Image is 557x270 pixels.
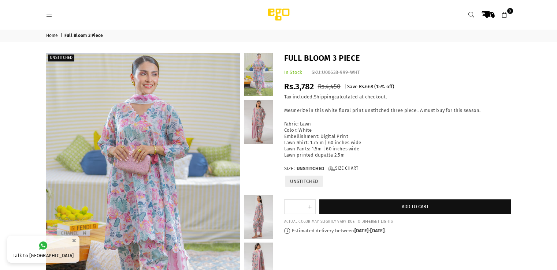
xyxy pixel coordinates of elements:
[374,84,394,89] span: ( % off)
[498,8,511,21] a: 0
[284,121,511,158] p: Fabric: Lawn Color: White Embellishment: Digital Print Lawn Shirt: 1.75 m | 60 inches wide Lawn P...
[507,8,513,14] span: 0
[60,33,63,39] span: |
[314,94,334,100] a: Shipping
[41,30,517,42] nav: breadcrumbs
[48,55,74,61] label: Unstitched
[376,84,381,89] span: 15
[43,12,56,17] a: Menu
[284,166,511,172] label: Size:
[402,204,429,209] span: Add to cart
[354,228,369,233] time: [DATE]
[284,70,302,75] span: In Stock
[64,33,104,39] span: Full Bloom 3 Piece
[319,199,511,214] button: Add to cart
[284,94,511,100] div: Tax included. calculated at checkout.
[328,166,358,172] a: Size Chart
[70,235,78,247] button: ×
[284,108,511,114] p: Mesmerize in this white floral print unstitched three piece . A must buy for this season.
[318,83,341,90] span: Rs.4,450
[284,82,314,91] span: Rs.3,782
[359,84,374,89] span: Rs.668
[248,7,310,22] img: Ego
[297,166,324,172] span: UNSTITCHED
[284,53,511,64] h1: Full Bloom 3 Piece
[322,70,360,75] span: U00638-999-WHT
[347,84,357,89] span: Save
[46,33,59,39] a: Home
[312,70,360,76] div: SKU:
[284,199,316,214] quantity-input: Quantity
[7,236,79,263] a: Talk to [GEOGRAPHIC_DATA]
[370,228,385,233] time: [DATE]
[284,175,324,188] label: UNSTITCHED
[284,228,511,234] p: Estimated delivery between - .
[284,220,511,224] div: ACTUAL COLOR MAY SLIGHTLY VARY DUE TO DIFFERENT LIGHTS
[344,84,346,89] span: |
[465,8,478,21] a: Search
